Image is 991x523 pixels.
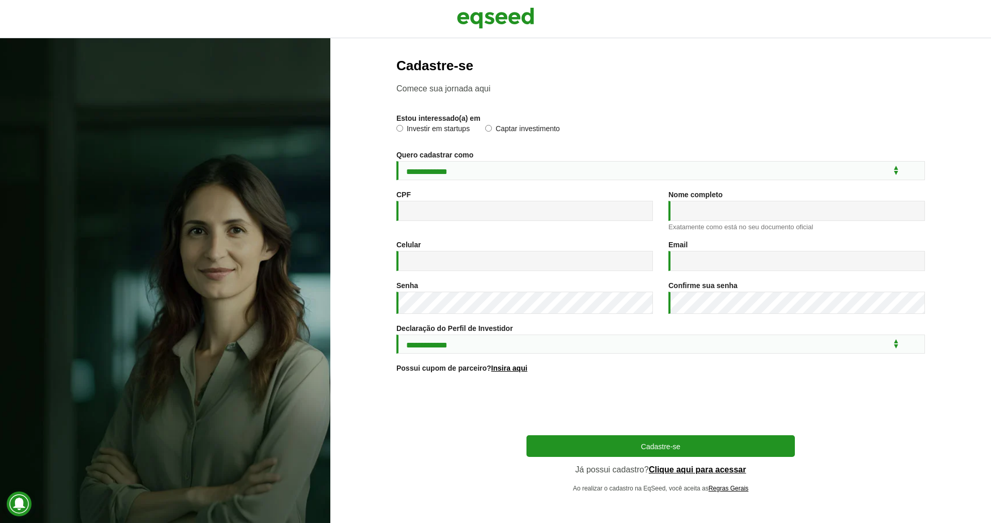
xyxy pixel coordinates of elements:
label: Quero cadastrar como [396,151,473,159]
label: Possui cupom de parceiro? [396,364,528,372]
label: Confirme sua senha [668,282,738,289]
a: Insira aqui [491,364,528,372]
label: CPF [396,191,411,198]
label: Investir em startups [396,125,470,135]
div: Exatamente como está no seu documento oficial [668,224,925,230]
label: Captar investimento [485,125,560,135]
a: Regras Gerais [709,485,748,492]
label: Email [668,241,688,248]
img: EqSeed Logo [457,5,534,31]
label: Declaração do Perfil de Investidor [396,325,513,332]
input: Investir em startups [396,125,403,132]
label: Nome completo [668,191,723,198]
label: Senha [396,282,418,289]
input: Captar investimento [485,125,492,132]
h2: Cadastre-se [396,58,925,73]
p: Ao realizar o cadastro na EqSeed, você aceita as [526,485,795,492]
label: Estou interessado(a) em [396,115,481,122]
iframe: reCAPTCHA [582,385,739,425]
a: Clique aqui para acessar [649,466,746,474]
button: Cadastre-se [526,435,795,457]
p: Comece sua jornada aqui [396,84,925,93]
label: Celular [396,241,421,248]
p: Já possui cadastro? [526,465,795,474]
